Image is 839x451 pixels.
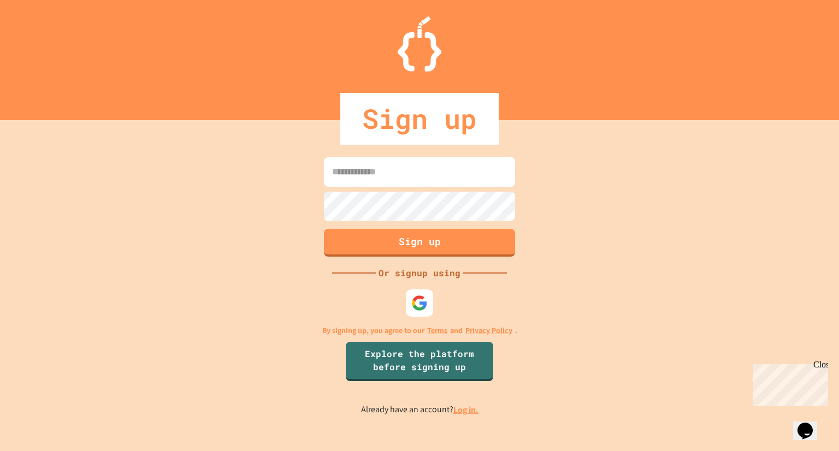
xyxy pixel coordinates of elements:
p: By signing up, you agree to our and . [322,325,517,336]
div: Or signup using [376,266,463,280]
iframe: chat widget [793,407,828,440]
div: Chat with us now!Close [4,4,75,69]
p: Already have an account? [361,403,478,417]
a: Terms [427,325,447,336]
div: Sign up [340,93,499,145]
a: Privacy Policy [465,325,512,336]
img: google-icon.svg [411,295,428,311]
img: Logo.svg [398,16,441,72]
a: Explore the platform before signing up [346,342,493,381]
a: Log in. [453,404,478,416]
button: Sign up [324,229,515,257]
iframe: chat widget [748,360,828,406]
